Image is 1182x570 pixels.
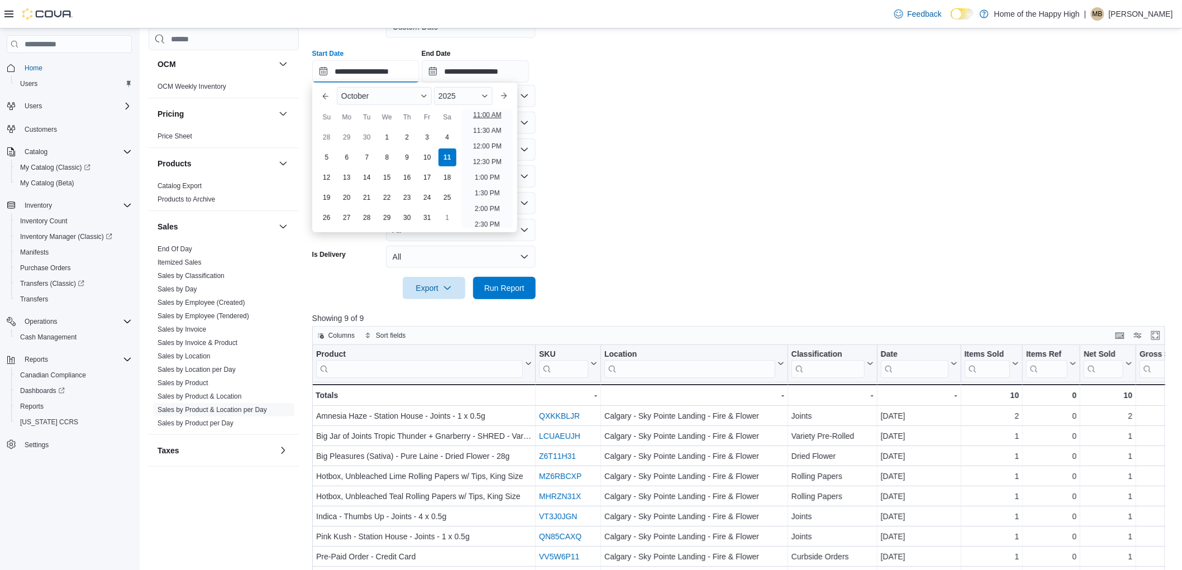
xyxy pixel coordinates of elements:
div: Items Ref [1026,349,1067,378]
div: day-28 [318,128,336,146]
div: day-23 [398,189,416,207]
div: Calgary - Sky Pointe Landing - Fire & Flower [604,449,784,463]
li: 11:00 AM [469,108,506,122]
div: day-12 [318,169,336,186]
span: My Catalog (Classic) [20,163,90,172]
span: Sales by Invoice [158,325,206,334]
span: Transfers [20,295,48,304]
span: Cash Management [16,330,132,344]
span: 2025 [439,92,456,100]
li: 12:30 PM [469,155,506,169]
div: day-30 [358,128,376,146]
div: Net Sold [1084,349,1123,360]
a: Sales by Day [158,285,197,293]
a: Canadian Compliance [16,368,90,382]
button: Location [604,349,784,378]
div: Location [604,349,775,378]
button: Reports [20,353,53,366]
div: day-26 [318,209,336,227]
button: Taxes [158,445,274,456]
div: day-27 [338,209,356,227]
button: My Catalog (Beta) [11,175,136,191]
a: Sales by Invoice & Product [158,339,237,347]
span: Dashboards [16,384,132,397]
a: Manifests [16,246,53,259]
div: Net Sold [1084,349,1123,378]
div: 1 [964,449,1019,463]
button: Taxes [277,444,290,457]
a: VT3J0JGN [539,512,577,521]
a: Feedback [890,3,946,25]
li: 2:00 PM [470,202,504,215]
button: Pricing [277,107,290,121]
a: Sales by Location [158,352,211,360]
button: Inventory [2,198,136,213]
button: Date [880,349,957,378]
span: Cash Management [20,333,77,342]
div: 2 [964,409,1019,423]
h3: Taxes [158,445,179,456]
span: Users [20,79,37,88]
a: Transfers (Classic) [11,276,136,291]
div: Classification [792,349,865,378]
span: Reports [25,355,48,364]
a: Sales by Employee (Created) [158,299,245,306]
button: Purchase Orders [11,260,136,276]
a: Sales by Product & Location per Day [158,406,267,414]
div: 0 [1026,389,1076,402]
span: Customers [25,125,57,134]
button: Catalog [2,144,136,160]
div: Totals [316,389,532,402]
a: Sales by Product & Location [158,392,242,400]
a: End Of Day [158,245,192,253]
div: Joints [792,409,874,423]
button: Operations [20,315,62,328]
span: MB [1093,7,1103,21]
button: Products [277,157,290,170]
li: 1:30 PM [470,186,504,200]
button: Users [2,98,136,114]
div: day-29 [338,128,356,146]
div: - [539,389,597,402]
p: Home of the Happy High [994,7,1080,21]
button: Users [11,76,136,92]
button: Canadian Compliance [11,367,136,383]
button: Sort fields [360,329,410,342]
button: Classification [792,349,874,378]
span: [US_STATE] CCRS [20,418,78,427]
button: All [386,246,536,268]
button: Sales [277,220,290,233]
div: day-15 [378,169,396,186]
a: My Catalog (Beta) [16,176,79,190]
a: Users [16,77,42,90]
div: Mo [338,108,356,126]
div: Fr [418,108,436,126]
span: Canadian Compliance [16,368,132,382]
div: - [604,389,784,402]
div: day-20 [338,189,356,207]
div: [DATE] [880,409,957,423]
button: Open list of options [520,92,529,100]
div: day-17 [418,169,436,186]
div: 1 [1084,429,1132,443]
div: Pricing [149,130,299,147]
div: Product [316,349,523,378]
div: day-10 [418,149,436,166]
span: Sort fields [376,331,406,340]
span: Sales by Day [158,285,197,294]
input: Dark Mode [951,8,974,20]
div: 10 [964,389,1019,402]
div: Madyson Baerwald [1091,7,1104,21]
span: OCM Weekly Inventory [158,82,226,91]
div: Items Sold [964,349,1010,378]
button: Next month [495,87,513,105]
div: day-22 [378,189,396,207]
div: day-1 [439,209,456,227]
button: Sales [158,221,274,232]
button: Open list of options [520,145,529,154]
a: Z6T11H31 [539,452,576,461]
span: Inventory Manager (Classic) [16,230,132,243]
span: Operations [20,315,132,328]
div: day-18 [439,169,456,186]
button: Users [20,99,46,113]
